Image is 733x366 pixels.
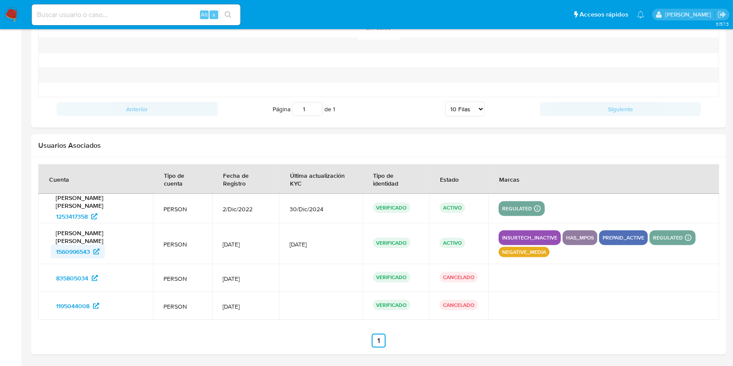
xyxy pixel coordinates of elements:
button: search-icon [219,9,237,21]
span: Accesos rápidos [580,10,628,19]
span: Alt [201,10,208,19]
a: Salir [717,10,726,19]
p: agustina.viggiano@mercadolibre.com [665,10,714,19]
a: Notificaciones [637,11,644,18]
input: Buscar usuario o caso... [32,9,240,20]
span: s [213,10,215,19]
span: 3.157.3 [716,20,729,27]
h2: Usuarios Asociados [38,141,719,150]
